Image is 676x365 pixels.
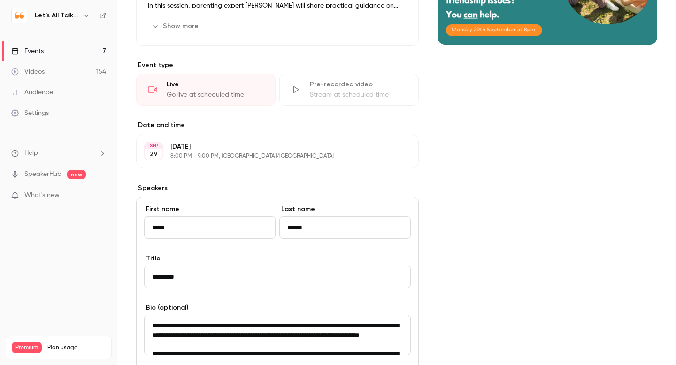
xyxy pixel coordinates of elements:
iframe: Noticeable Trigger [95,191,106,200]
h6: Let's All Talk Mental Health [35,11,79,20]
div: SEP [145,143,162,149]
div: Audience [11,88,53,97]
button: Show more [148,19,204,34]
span: new [67,170,86,179]
div: Videos [11,67,45,76]
label: Speakers [136,183,419,193]
div: Pre-recorded video [310,80,407,89]
span: Premium [12,342,42,353]
label: Title [144,254,411,263]
div: Stream at scheduled time [310,90,407,99]
p: [DATE] [170,142,369,152]
label: First name [144,205,276,214]
a: SpeakerHub [24,169,61,179]
img: Let's All Talk Mental Health [12,8,27,23]
span: Plan usage [47,344,106,351]
li: help-dropdown-opener [11,148,106,158]
p: 8:00 PM - 9:00 PM, [GEOGRAPHIC_DATA]/[GEOGRAPHIC_DATA] [170,152,369,160]
label: Last name [279,205,411,214]
div: Pre-recorded videoStream at scheduled time [279,74,419,106]
p: 29 [150,150,158,159]
div: Events [11,46,44,56]
div: Settings [11,108,49,118]
label: Date and time [136,121,419,130]
div: Go live at scheduled time [167,90,264,99]
span: What's new [24,190,60,200]
div: LiveGo live at scheduled time [136,74,276,106]
label: Bio (optional) [144,303,411,312]
span: Help [24,148,38,158]
div: Live [167,80,264,89]
p: Event type [136,61,419,70]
